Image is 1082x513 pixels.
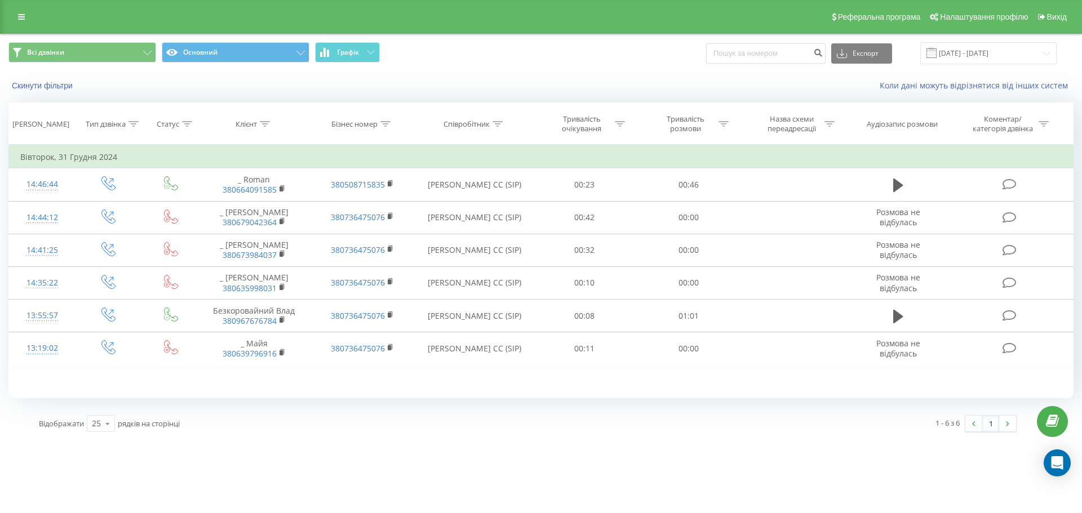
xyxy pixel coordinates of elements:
span: Графік [337,48,359,56]
span: Розмова не відбулась [876,207,920,227]
div: 14:44:12 [20,207,64,229]
td: 00:23 [533,168,636,201]
button: Скинути фільтри [8,81,78,91]
td: 00:11 [533,332,636,365]
div: Клієнт [236,119,257,129]
td: [PERSON_NAME] CC (SIP) [416,201,533,234]
td: _ Roman [200,168,308,201]
div: Співробітник [444,119,490,129]
div: Тип дзвінка [86,119,126,129]
td: 00:32 [533,234,636,266]
div: 13:55:57 [20,305,64,327]
div: Бізнес номер [331,119,378,129]
button: Всі дзвінки [8,42,156,63]
span: Всі дзвінки [27,48,64,57]
button: Експорт [831,43,892,64]
div: Статус [157,119,179,129]
td: [PERSON_NAME] CC (SIP) [416,234,533,266]
td: 00:00 [636,266,740,299]
a: Коли дані можуть відрізнятися вiд інших систем [880,80,1074,91]
span: Розмова не відбулась [876,272,920,293]
div: 13:19:02 [20,337,64,359]
div: Тривалість розмови [655,114,716,133]
div: 14:35:22 [20,272,64,294]
td: 00:00 [636,234,740,266]
a: 380639796916 [223,348,277,359]
td: 01:01 [636,300,740,332]
td: 00:10 [533,266,636,299]
td: _ [PERSON_NAME] [200,266,308,299]
span: рядків на сторінці [118,418,180,429]
a: 380664091585 [223,184,277,195]
a: 380673984037 [223,249,277,260]
div: 1 - 6 з 6 [935,417,960,429]
a: 1 [982,416,999,431]
div: Назва схеми переадресації [761,114,822,133]
span: Розмова не відбулась [876,239,920,260]
div: 14:46:44 [20,173,64,195]
td: 00:00 [636,332,740,365]
span: Розмова не відбулась [876,338,920,359]
td: [PERSON_NAME] CC (SIP) [416,332,533,365]
div: Тривалість очікування [552,114,612,133]
td: Безкоровайний Влад [200,300,308,332]
td: Вівторок, 31 Грудня 2024 [9,146,1074,168]
a: 380736475076 [331,244,385,255]
td: 00:08 [533,300,636,332]
a: 380736475076 [331,343,385,354]
span: Вихід [1047,12,1067,21]
td: _ [PERSON_NAME] [200,201,308,234]
div: Open Intercom Messenger [1044,449,1071,476]
a: 380736475076 [331,277,385,288]
td: [PERSON_NAME] CC (SIP) [416,168,533,201]
div: Аудіозапис розмови [867,119,938,129]
td: 00:46 [636,168,740,201]
div: [PERSON_NAME] [12,119,69,129]
td: 00:42 [533,201,636,234]
div: 25 [92,418,101,429]
span: Налаштування профілю [940,12,1028,21]
td: [PERSON_NAME] CC (SIP) [416,266,533,299]
td: [PERSON_NAME] CC (SIP) [416,300,533,332]
div: Коментар/категорія дзвінка [970,114,1036,133]
a: 380967676784 [223,315,277,326]
span: Реферальна програма [838,12,921,21]
a: 380508715835 [331,179,385,190]
div: 14:41:25 [20,239,64,261]
input: Пошук за номером [706,43,826,64]
a: 380635998031 [223,283,277,293]
a: 380736475076 [331,212,385,222]
td: _ Майя [200,332,308,365]
a: 380736475076 [331,310,385,321]
span: Відображати [39,418,84,429]
a: 380679042364 [223,217,277,227]
button: Графік [315,42,380,63]
td: _ [PERSON_NAME] [200,234,308,266]
td: 00:00 [636,201,740,234]
button: Основний [162,42,309,63]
